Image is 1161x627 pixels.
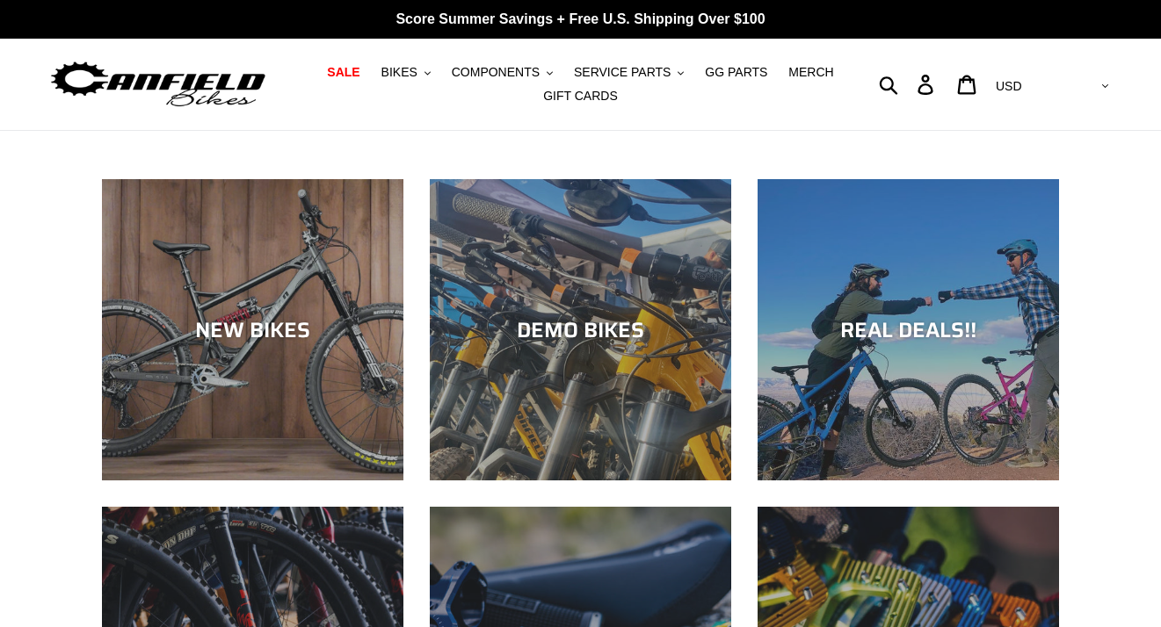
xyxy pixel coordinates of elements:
[102,317,403,342] div: NEW BIKES
[430,179,731,480] a: DEMO BIKES
[373,61,439,84] button: BIKES
[788,65,833,80] span: MERCH
[780,61,842,84] a: MERCH
[318,61,368,84] a: SALE
[543,89,618,104] span: GIFT CARDS
[327,65,359,80] span: SALE
[430,317,731,342] div: DEMO BIKES
[705,65,767,80] span: GG PARTS
[758,179,1059,480] a: REAL DEALS!!
[758,317,1059,342] div: REAL DEALS!!
[574,65,671,80] span: SERVICE PARTS
[534,84,627,108] a: GIFT CARDS
[48,57,268,112] img: Canfield Bikes
[696,61,776,84] a: GG PARTS
[452,65,540,80] span: COMPONENTS
[443,61,562,84] button: COMPONENTS
[565,61,693,84] button: SERVICE PARTS
[381,65,417,80] span: BIKES
[102,179,403,480] a: NEW BIKES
